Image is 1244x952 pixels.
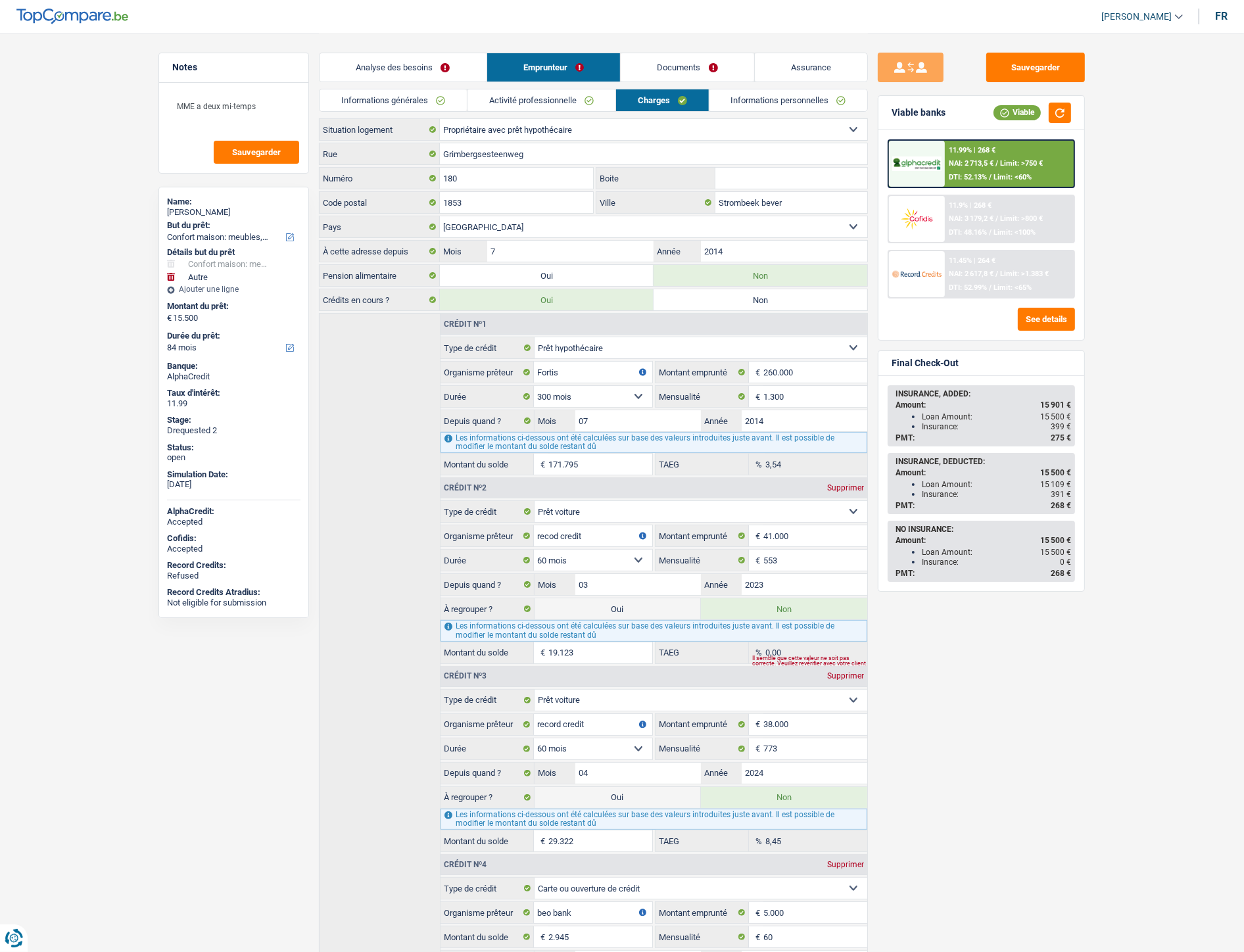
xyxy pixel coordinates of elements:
[922,422,1071,431] div: Insurance:
[441,926,534,947] label: Montant du solde
[534,454,548,475] span: €
[1000,214,1043,223] span: Limit: >800 €
[167,506,300,517] div: AlphaCredit:
[709,89,868,111] a: Informations personnelles
[892,358,959,369] div: Final Check-Out
[320,216,440,237] label: Pays
[656,386,749,407] label: Mensualité
[949,228,987,237] span: DTI: 48.16%
[167,398,300,409] div: 11.99
[441,410,535,431] label: Depuis quand ?
[167,425,300,436] div: Drequested 2
[749,714,763,735] span: €
[922,412,1071,421] div: Loan Amount:
[986,53,1085,82] button: Sauvegarder
[441,714,534,735] label: Organisme prêteur
[441,787,535,808] label: À regrouper ?
[320,143,440,164] label: Rue
[1040,400,1071,410] span: 15 901 €
[949,201,992,210] div: 11.9% | 268 €
[742,763,867,784] input: AAAA
[824,861,867,869] div: Supprimer
[487,53,621,82] a: Emprunteur
[896,457,1071,466] div: INSURANCE, DEDUCTED:
[749,386,763,407] span: €
[167,560,300,571] div: Record Credits:
[441,672,490,680] div: Crédit nº3
[892,206,941,231] img: Cofidis
[752,658,867,663] div: Il semble que cette valeur ne soit pas correcte. Veuillez revérifier avec votre client.
[656,738,749,759] label: Mensualité
[742,410,867,431] input: AAAA
[534,830,548,851] span: €
[949,146,995,155] div: 11.99% | 268 €
[167,571,300,581] div: Refused
[1040,548,1071,557] span: 15 500 €
[167,544,300,554] div: Accepted
[922,558,1071,567] div: Insurance:
[441,620,867,641] div: Les informations ci-dessous ont été calculées sur base des valeurs introduites juste avant. Il es...
[172,62,295,73] h5: Notes
[167,452,300,463] div: open
[1040,480,1071,489] span: 15 109 €
[167,479,300,490] div: [DATE]
[993,283,1032,292] span: Limit: <65%
[993,105,1041,120] div: Viable
[1051,422,1071,431] span: 399 €
[995,270,998,278] span: /
[320,119,440,140] label: Situation logement
[535,410,575,431] label: Mois
[535,574,575,595] label: Mois
[232,148,281,156] span: Sauvegarder
[1051,501,1071,510] span: 268 €
[896,501,1071,510] div: PMT:
[441,386,534,407] label: Durée
[440,289,654,310] label: Oui
[441,902,534,923] label: Organisme prêteur
[441,550,534,571] label: Durée
[167,598,300,608] div: Not eligible for submission
[755,53,868,82] a: Assurance
[534,926,548,947] span: €
[441,432,867,453] div: Les informations ci-dessous ont été calculées sur base des valeurs introduites juste avant. Il es...
[467,89,615,111] a: Activité professionnelle
[320,192,440,213] label: Code postal
[441,362,534,383] label: Organisme prêteur
[167,207,300,218] div: [PERSON_NAME]
[167,197,300,207] div: Name:
[654,289,867,310] label: Non
[1101,11,1172,22] span: [PERSON_NAME]
[993,173,1032,181] span: Limit: <60%
[167,361,300,371] div: Banque:
[701,763,742,784] label: Année
[214,141,299,164] button: Sauvegarder
[656,830,749,851] label: TAEG
[922,490,1071,499] div: Insurance:
[167,371,300,382] div: AlphaCredit
[656,926,749,947] label: Mensualité
[535,787,701,808] label: Oui
[949,256,995,265] div: 11.45% | 264 €
[656,362,749,383] label: Montant emprunté
[656,525,749,546] label: Montant emprunté
[441,574,535,595] label: Depuis quand ?
[1051,433,1071,442] span: 275 €
[993,228,1036,237] span: Limit: <100%
[441,642,534,663] label: Montant du solde
[1040,412,1071,421] span: 15 500 €
[749,362,763,383] span: €
[995,159,998,168] span: /
[441,690,535,711] label: Type de crédit
[167,533,300,544] div: Cofidis:
[441,320,490,328] div: Crédit nº1
[167,313,172,323] span: €
[320,289,440,310] label: Crédits en cours ?
[441,454,534,475] label: Montant du solde
[441,830,534,851] label: Montant du solde
[949,270,993,278] span: NAI: 2 617,8 €
[167,442,300,453] div: Status:
[167,587,300,598] div: Record Credits Atradius:
[656,550,749,571] label: Mensualité
[896,569,1071,578] div: PMT:
[749,926,763,947] span: €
